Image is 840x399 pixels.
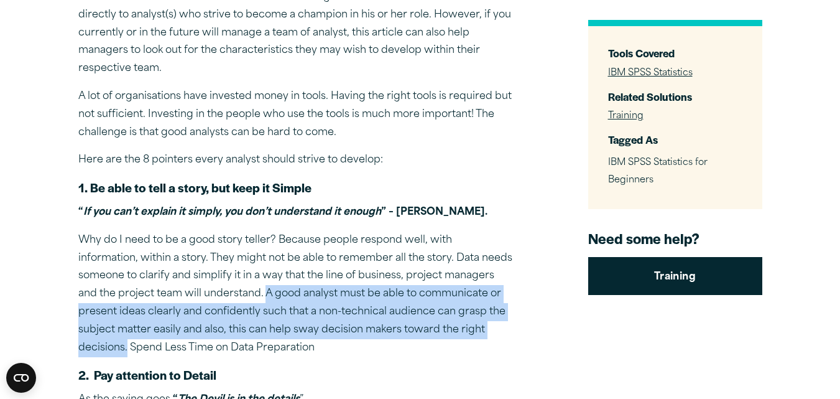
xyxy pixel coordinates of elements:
h4: Need some help? [588,229,762,248]
strong: “ ” – [PERSON_NAME]. [78,207,487,217]
h3: Related Solutions [608,89,742,103]
h3: Tagged As [608,133,742,147]
strong: 2. Pay attention to Detail [78,366,216,383]
strong: 1. Be able to tell a story, but keep it Simple [78,179,312,196]
a: Training [608,111,644,121]
em: If you can’t explain it simply, you don’t understand it enough [83,207,381,217]
span: IBM SPSS Statistics for Beginners [608,157,708,185]
p: Here are the 8 pointers every analyst should strive to develop: [78,151,514,169]
h3: Tools Covered [608,46,742,60]
button: Open CMP widget [6,363,36,393]
p: A lot of organisations have invested money in tools. Having the right tools is required but not s... [78,88,514,141]
a: IBM SPSS Statistics [608,68,693,77]
p: Why do I need to be a good story teller? Because people respond well, with information, within a ... [78,232,514,357]
a: Training [588,256,762,295]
